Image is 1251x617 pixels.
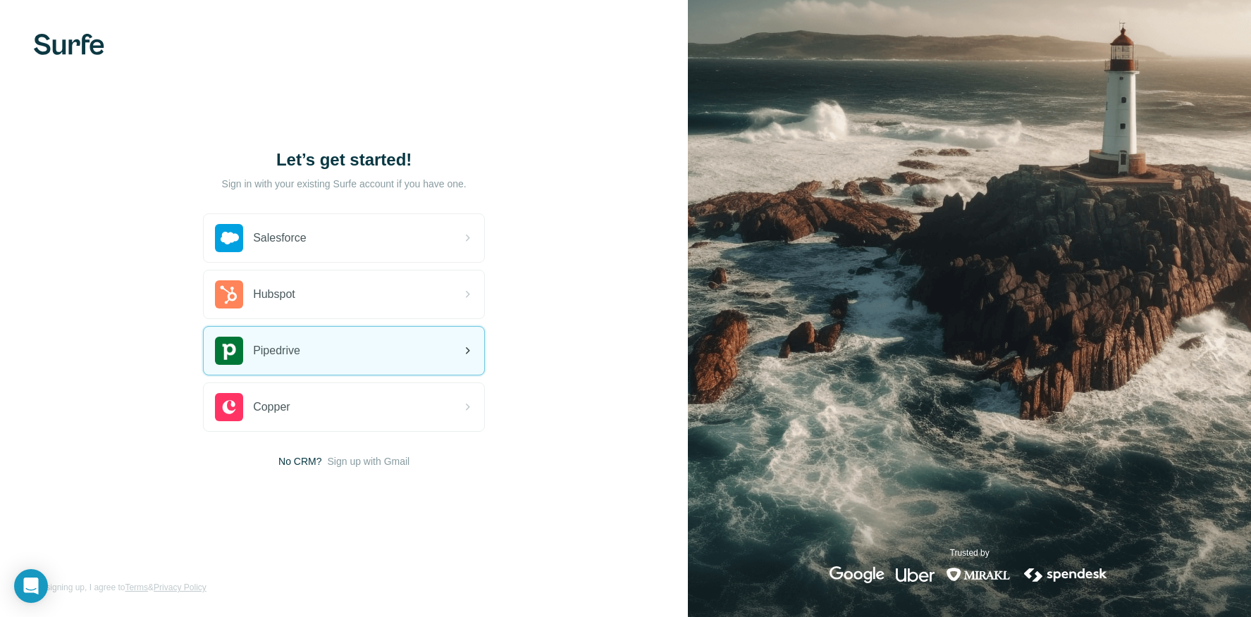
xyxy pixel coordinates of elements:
[253,399,290,416] span: Copper
[154,582,207,592] a: Privacy Policy
[203,149,485,171] h1: Let’s get started!
[1022,566,1109,583] img: spendesk's logo
[215,224,243,252] img: salesforce's logo
[34,34,104,55] img: Surfe's logo
[278,454,321,468] span: No CRM?
[215,393,243,421] img: copper's logo
[125,582,148,592] a: Terms
[253,342,300,359] span: Pipedrive
[830,566,885,583] img: google's logo
[328,454,410,468] button: Sign up with Gmail
[215,280,243,308] img: hubspot's logo
[253,286,295,303] span: Hubspot
[896,566,935,583] img: uber's logo
[14,569,48,603] div: Open Intercom Messenger
[215,337,243,365] img: pipedrive's logo
[950,547,990,559] p: Trusted by
[253,230,307,247] span: Salesforce
[946,566,1011,583] img: mirakl's logo
[34,581,207,594] span: By signing up, I agree to &
[222,177,467,191] p: Sign in with your existing Surfe account if you have one.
